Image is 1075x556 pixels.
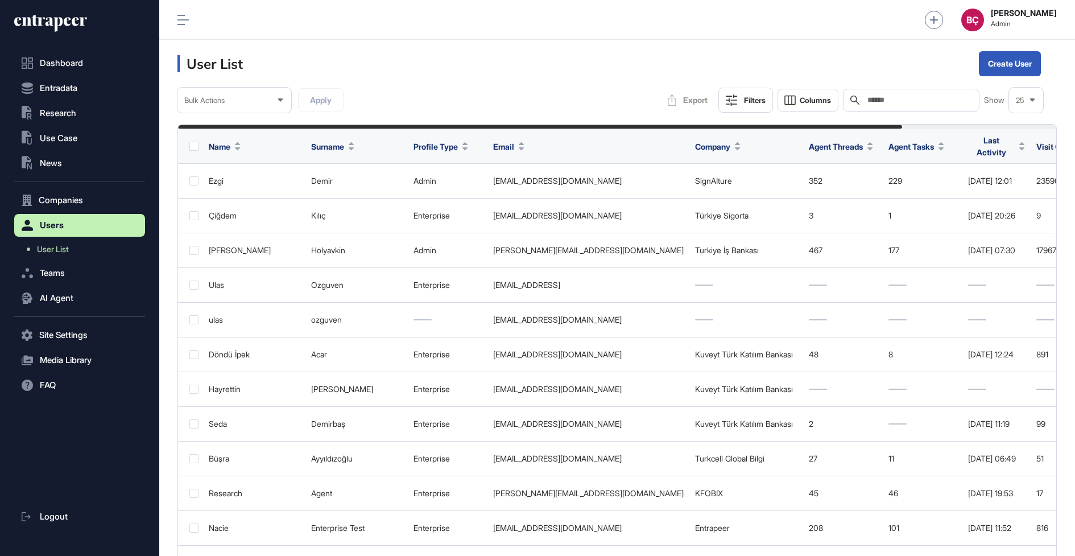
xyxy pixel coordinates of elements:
button: Email [493,141,524,153]
div: [PERSON_NAME] [311,385,402,394]
a: Dashboard [14,52,145,75]
div: [DATE] 12:24 [968,350,1025,359]
div: enterprise [414,211,482,220]
span: User List [37,245,69,254]
div: enterprise [414,489,482,498]
span: Entradata [40,84,77,93]
span: Profile Type [414,141,458,153]
div: [DATE] 11:52 [968,524,1025,533]
span: AI Agent [40,294,73,303]
div: 46 [888,489,957,498]
div: [EMAIL_ADDRESS][DOMAIN_NAME] [493,350,684,359]
div: ozguven [311,315,402,324]
div: Research [209,489,300,498]
span: 25 [1016,96,1024,105]
div: Çiğdem [209,211,300,220]
span: Name [209,141,230,153]
div: Hayrettin [209,385,300,394]
div: 177 [888,246,957,255]
div: [PERSON_NAME][EMAIL_ADDRESS][DOMAIN_NAME] [493,489,684,498]
div: [DATE] 19:53 [968,489,1025,498]
button: AI Agent [14,287,145,310]
button: BÇ [961,9,984,31]
div: enterprise [414,454,482,463]
div: Kılıç [311,211,402,220]
div: 467 [809,246,877,255]
div: [EMAIL_ADDRESS][DOMAIN_NAME] [493,419,684,429]
button: Media Library [14,349,145,372]
span: Research [40,109,76,118]
div: Seda [209,419,300,429]
span: FAQ [40,381,56,390]
div: Acar [311,350,402,359]
button: Name [209,141,241,153]
button: Filters [718,88,773,113]
span: Dashboard [40,59,83,68]
div: 3 [809,211,877,220]
span: Companies [39,196,83,205]
span: Last Activity [968,134,1015,158]
button: Use Case [14,127,145,150]
div: Döndü İpek [209,350,300,359]
span: Show [984,96,1004,105]
button: FAQ [14,374,145,397]
div: [EMAIL_ADDRESS][DOMAIN_NAME] [493,385,684,394]
button: Companies [14,189,145,212]
a: Türkiye Sigorta [695,211,749,220]
div: Ayyıldızoğlu [311,454,402,463]
span: Surname [311,141,344,153]
div: [DATE] 07:30 [968,246,1025,255]
button: Site Settings [14,324,145,347]
a: Kuveyt Türk Katılım Bankası [695,349,793,359]
div: Ozguven [311,281,402,290]
button: Agent Tasks [888,141,944,153]
div: 352 [809,176,877,186]
strong: [PERSON_NAME] [991,9,1057,18]
div: 1 [888,211,957,220]
div: enterprise [414,524,482,533]
a: Entrapeer [695,523,730,533]
a: Kuveyt Türk Katılım Bankası [695,419,793,429]
button: Last Activity [968,134,1025,158]
div: [PERSON_NAME][EMAIL_ADDRESS][DOMAIN_NAME] [493,246,684,255]
a: Logout [14,505,145,528]
div: Holyavkin [311,246,402,255]
button: News [14,152,145,175]
span: Users [40,221,64,230]
span: Email [493,141,514,153]
div: 208 [809,524,877,533]
a: User List [20,239,145,260]
button: Create User [979,51,1041,76]
div: [EMAIL_ADDRESS][DOMAIN_NAME] [493,524,684,533]
div: enterprise [414,419,482,429]
div: [DATE] 11:19 [968,419,1025,429]
div: [DATE] 06:49 [968,454,1025,463]
div: enterprise [414,385,482,394]
a: Kuveyt Türk Katılım Bankası [695,384,793,394]
button: Teams [14,262,145,285]
span: Columns [800,96,831,105]
button: Research [14,102,145,125]
div: admin [414,176,482,186]
button: Entradata [14,77,145,100]
div: 11 [888,454,957,463]
span: Use Case [40,134,77,143]
div: 101 [888,524,957,533]
a: Turkcell Global Bilgi [695,454,764,463]
div: [EMAIL_ADDRESS][DOMAIN_NAME] [493,211,684,220]
div: Ulas [209,281,300,290]
div: [EMAIL_ADDRESS][DOMAIN_NAME] [493,176,684,186]
div: 27 [809,454,877,463]
a: SignAIture [695,176,732,186]
div: enterprise [414,350,482,359]
div: Demirbaş [311,419,402,429]
button: Profile Type [414,141,468,153]
div: ulas [209,315,300,324]
div: 2 [809,419,877,429]
button: Users [14,214,145,237]
button: Agent Threads [809,141,873,153]
div: 48 [809,350,877,359]
div: Demir [311,176,402,186]
span: News [40,159,62,168]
